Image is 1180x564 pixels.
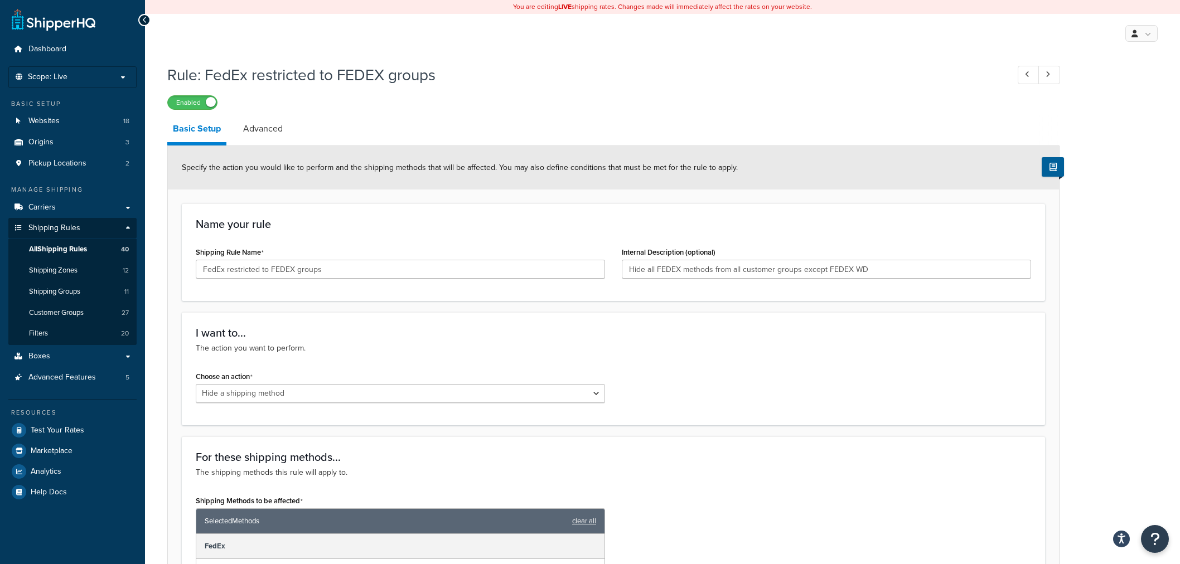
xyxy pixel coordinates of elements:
a: Shipping Rules [8,218,137,239]
li: Advanced Features [8,367,137,388]
h3: For these shipping methods... [196,451,1031,463]
a: Help Docs [8,482,137,502]
li: Shipping Zones [8,260,137,281]
div: Manage Shipping [8,185,137,195]
span: Shipping Rules [28,223,80,233]
a: Pickup Locations2 [8,153,137,174]
span: Pickup Locations [28,159,86,168]
a: Next Record [1038,66,1060,84]
a: clear all [572,513,596,529]
span: Advanced Features [28,373,96,382]
b: LIVE [558,2,572,12]
div: FedEx [196,534,604,559]
h3: I want to... [196,327,1031,339]
span: Boxes [28,352,50,361]
span: 20 [121,329,129,338]
label: Shipping Methods to be affected [196,497,303,505]
span: Help Docs [31,488,67,497]
p: The shipping methods this rule will apply to. [196,466,1031,479]
li: Origins [8,132,137,153]
button: Open Resource Center [1141,525,1169,553]
span: 27 [122,308,129,318]
li: Filters [8,323,137,344]
span: Filters [29,329,48,338]
h1: Rule: FedEx restricted to FEDEX groups [167,64,997,86]
span: All Shipping Rules [29,245,87,254]
div: Basic Setup [8,99,137,109]
span: 18 [123,116,129,126]
span: Origins [28,138,54,147]
span: Marketplace [31,446,72,456]
a: Carriers [8,197,137,218]
a: Shipping Zones12 [8,260,137,281]
span: 5 [125,373,129,382]
span: Websites [28,116,60,126]
a: Marketplace [8,441,137,461]
a: Websites18 [8,111,137,132]
label: Shipping Rule Name [196,248,264,257]
div: Resources [8,408,137,417]
span: Customer Groups [29,308,84,318]
a: Boxes [8,346,137,367]
span: Specify the action you would like to perform and the shipping methods that will be affected. You ... [182,162,738,173]
label: Choose an action [196,372,253,381]
span: Analytics [31,467,61,477]
p: The action you want to perform. [196,342,1031,354]
a: Advanced [238,115,288,142]
button: Show Help Docs [1042,157,1064,177]
span: 3 [125,138,129,147]
span: Shipping Groups [29,287,80,296]
a: Basic Setup [167,115,226,145]
li: Pickup Locations [8,153,137,174]
h3: Name your rule [196,218,1031,230]
label: Enabled [168,96,217,109]
span: Dashboard [28,45,66,54]
a: Advanced Features5 [8,367,137,388]
span: 12 [123,266,129,275]
a: Customer Groups27 [8,303,137,323]
span: 40 [121,245,129,254]
a: Origins3 [8,132,137,153]
a: AllShipping Rules40 [8,239,137,260]
a: Dashboard [8,39,137,60]
li: Websites [8,111,137,132]
span: Shipping Zones [29,266,78,275]
a: Filters20 [8,323,137,344]
a: Shipping Groups11 [8,281,137,302]
li: Shipping Rules [8,218,137,345]
span: Selected Methods [205,513,567,529]
label: Internal Description (optional) [622,248,715,256]
span: Test Your Rates [31,426,84,435]
li: Shipping Groups [8,281,137,302]
span: 11 [124,287,129,296]
a: Test Your Rates [8,420,137,440]
li: Customer Groups [8,303,137,323]
span: 2 [125,159,129,168]
a: Analytics [8,461,137,482]
span: Scope: Live [28,72,67,82]
a: Previous Record [1018,66,1039,84]
span: Carriers [28,203,56,212]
